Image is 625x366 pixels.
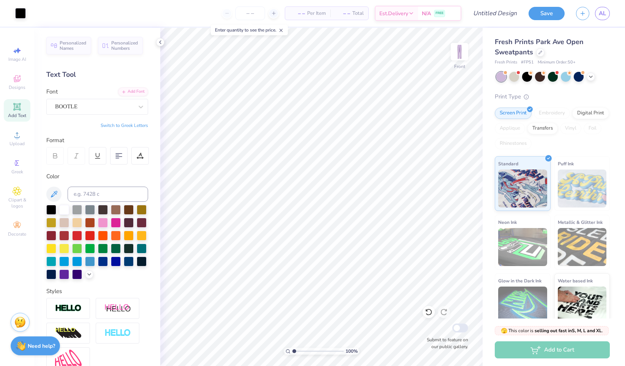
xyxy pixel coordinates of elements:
[572,108,609,119] div: Digital Print
[8,112,26,119] span: Add Text
[529,7,565,20] button: Save
[11,169,23,175] span: Greek
[68,187,148,202] input: e.g. 7428 c
[498,287,547,325] img: Glow in the Dark Ink
[55,304,82,313] img: Stroke
[538,59,576,66] span: Minimum Order: 50 +
[521,59,534,66] span: # FP51
[495,123,525,134] div: Applique
[498,228,547,266] img: Neon Ink
[307,10,326,17] span: Per Item
[599,9,606,18] span: AL
[46,87,58,96] label: Font
[46,136,149,145] div: Format
[346,348,358,355] span: 100 %
[211,25,288,35] div: Enter quantity to see the price.
[436,11,443,16] span: FREE
[535,328,602,334] strong: selling out fast in S, M, L and XL
[352,10,364,17] span: Total
[495,108,532,119] div: Screen Print
[560,123,581,134] div: Vinyl
[498,170,547,208] img: Standard
[104,329,131,337] img: Negative Space
[101,122,148,128] button: Switch to Greek Letters
[379,10,408,17] span: Est. Delivery
[4,197,30,209] span: Clipart & logos
[8,231,26,237] span: Decorate
[235,6,265,20] input: – –
[495,37,584,57] span: Fresh Prints Park Ave Open Sweatpants
[527,123,558,134] div: Transfers
[501,327,507,334] span: 🫣
[9,84,25,90] span: Designs
[422,10,431,17] span: N/A
[558,170,607,208] img: Puff Ink
[28,342,55,350] strong: Need help?
[495,92,610,101] div: Print Type
[8,56,26,62] span: Image AI
[584,123,601,134] div: Foil
[558,277,593,285] span: Water based Ink
[111,40,138,51] span: Personalized Numbers
[290,10,305,17] span: – –
[423,336,468,350] label: Submit to feature on our public gallery.
[454,63,465,70] div: Front
[452,44,467,59] img: Front
[558,287,607,325] img: Water based Ink
[104,304,131,313] img: Shadow
[495,59,517,66] span: Fresh Prints
[498,218,517,226] span: Neon Ink
[46,287,148,296] div: Styles
[558,218,603,226] span: Metallic & Glitter Ink
[501,327,603,334] span: This color is .
[118,87,148,96] div: Add Font
[60,40,87,51] span: Personalized Names
[495,138,532,149] div: Rhinestones
[9,141,25,147] span: Upload
[558,228,607,266] img: Metallic & Glitter Ink
[467,6,523,21] input: Untitled Design
[498,277,541,285] span: Glow in the Dark Ink
[335,10,350,17] span: – –
[55,350,82,366] img: Free Distort
[595,7,610,20] a: AL
[498,160,518,168] span: Standard
[55,327,82,339] img: 3d Illusion
[46,172,148,181] div: Color
[46,70,148,80] div: Text Tool
[534,108,570,119] div: Embroidery
[558,160,574,168] span: Puff Ink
